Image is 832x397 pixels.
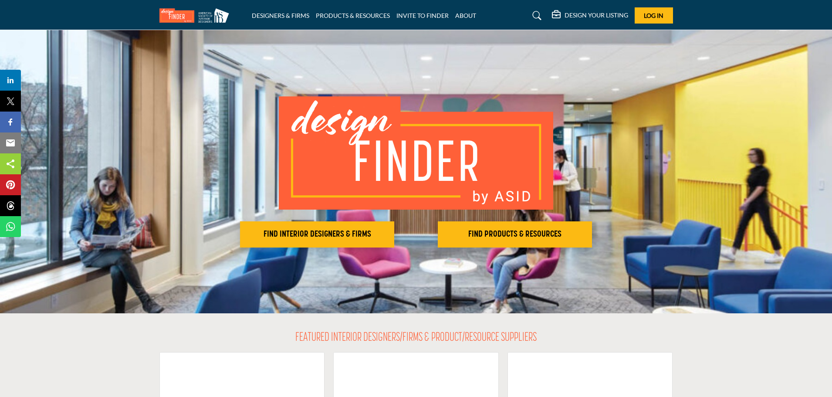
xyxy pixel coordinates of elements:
[565,11,628,19] h5: DESIGN YOUR LISTING
[644,12,663,19] span: Log In
[455,12,476,19] a: ABOUT
[396,12,449,19] a: INVITE TO FINDER
[635,7,673,24] button: Log In
[316,12,390,19] a: PRODUCTS & RESOURCES
[552,10,628,21] div: DESIGN YOUR LISTING
[240,221,394,248] button: FIND INTERIOR DESIGNERS & FIRMS
[279,96,553,210] img: image
[243,229,392,240] h2: FIND INTERIOR DESIGNERS & FIRMS
[252,12,309,19] a: DESIGNERS & FIRMS
[440,229,589,240] h2: FIND PRODUCTS & RESOURCES
[524,9,547,23] a: Search
[295,331,537,346] h2: FEATURED INTERIOR DESIGNERS/FIRMS & PRODUCT/RESOURCE SUPPLIERS
[438,221,592,248] button: FIND PRODUCTS & RESOURCES
[159,8,233,23] img: Site Logo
